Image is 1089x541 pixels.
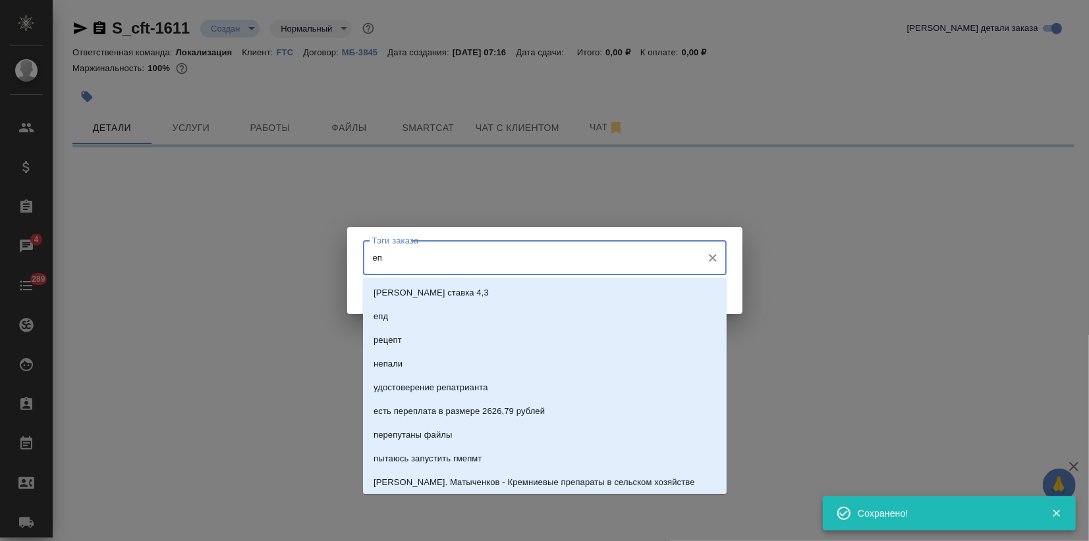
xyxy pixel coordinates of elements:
p: удостоверение репатрианта [374,381,488,394]
p: епд [374,310,388,323]
button: Очистить [704,249,722,267]
p: непали [374,357,403,371]
div: Сохранено! [858,507,1032,520]
p: перепутаны файлы [374,428,453,442]
p: [PERSON_NAME]. Матыченков - Кремниевые препараты в сельском хозяйстве [374,476,695,489]
button: Закрыть [1043,507,1070,519]
p: рецепт [374,334,402,347]
p: [PERSON_NAME] ставка 4,3 [374,286,489,299]
p: есть переплата в размере 2626,79 рублей [374,405,545,418]
p: пытаюсь запустить гмепмт [374,452,482,465]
